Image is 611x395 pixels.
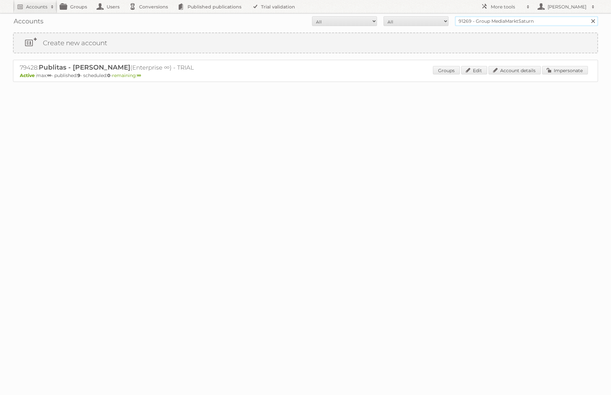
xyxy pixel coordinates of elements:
[461,66,487,74] a: Edit
[107,72,110,78] strong: 0
[39,63,130,71] span: Publitas - [PERSON_NAME]
[77,72,80,78] strong: 9
[20,72,36,78] span: Active
[433,66,460,74] a: Groups
[491,4,523,10] h2: More tools
[542,66,588,74] a: Impersonate
[47,72,51,78] strong: ∞
[14,33,597,53] a: Create new account
[137,72,141,78] strong: ∞
[20,63,247,72] h2: 79428: (Enterprise ∞) - TRIAL
[20,72,591,78] p: max: - published: - scheduled: -
[26,4,47,10] h2: Accounts
[488,66,541,74] a: Account details
[546,4,588,10] h2: [PERSON_NAME]
[112,72,141,78] span: remaining:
